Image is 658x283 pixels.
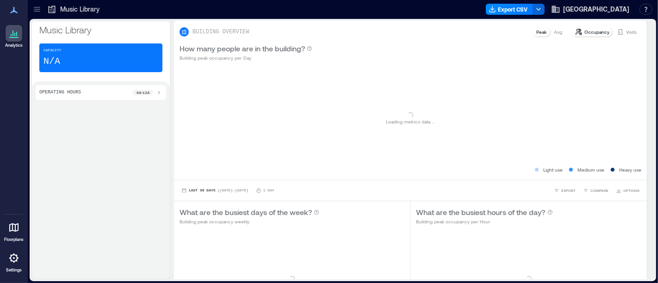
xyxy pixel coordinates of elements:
p: Building peak occupancy per Day [180,54,312,62]
button: Last 90 Days |[DATE]-[DATE] [180,186,250,195]
p: N/A [43,55,60,68]
span: OPTIONS [623,188,639,193]
p: Analytics [5,43,23,48]
p: Capacity [43,48,61,53]
a: Floorplans [1,216,26,245]
p: What are the busiest hours of the day? [416,207,546,218]
p: Building peak occupancy weekly [180,218,319,225]
p: Light use [543,166,563,173]
p: How many people are in the building? [180,43,305,54]
p: Music Library [60,5,99,14]
p: BUILDING OVERVIEW [192,28,249,36]
p: What are the busiest days of the week? [180,207,312,218]
p: Floorplans [4,237,24,242]
button: COMPARE [581,186,610,195]
a: Settings [3,247,25,276]
p: 8a - 12a [137,90,149,95]
p: Settings [6,267,22,273]
a: Analytics [2,22,25,51]
p: Heavy use [619,166,641,173]
span: EXPORT [561,188,576,193]
button: EXPORT [552,186,577,195]
p: Loading metrics data ... [386,118,435,125]
p: Operating Hours [39,89,81,96]
p: Music Library [39,23,162,36]
p: Visits [626,28,637,36]
span: COMPARE [590,188,608,193]
button: Export CSV [486,4,533,15]
button: OPTIONS [614,186,641,195]
p: Building peak occupancy per Hour [416,218,553,225]
p: Peak [536,28,546,36]
span: [GEOGRAPHIC_DATA] [563,5,629,14]
p: Avg [554,28,562,36]
p: Medium use [577,166,604,173]
p: 1 Day [263,188,274,193]
button: [GEOGRAPHIC_DATA] [548,2,632,17]
p: Occupancy [584,28,609,36]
